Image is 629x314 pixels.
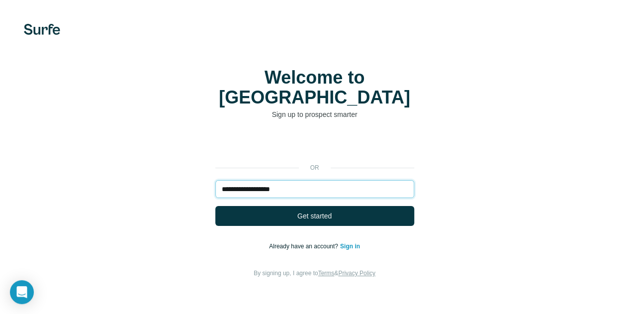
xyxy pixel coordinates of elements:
[318,270,335,277] a: Terms
[10,280,34,304] div: Open Intercom Messenger
[254,270,375,277] span: By signing up, I agree to &
[297,211,332,221] span: Get started
[299,163,331,172] p: or
[215,68,414,107] h1: Welcome to [GEOGRAPHIC_DATA]
[24,24,60,35] img: Surfe's logo
[210,134,419,156] iframe: Przycisk Zaloguj się przez Google
[338,270,375,277] a: Privacy Policy
[215,206,414,226] button: Get started
[215,109,414,119] p: Sign up to prospect smarter
[340,243,360,250] a: Sign in
[269,243,340,250] span: Already have an account?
